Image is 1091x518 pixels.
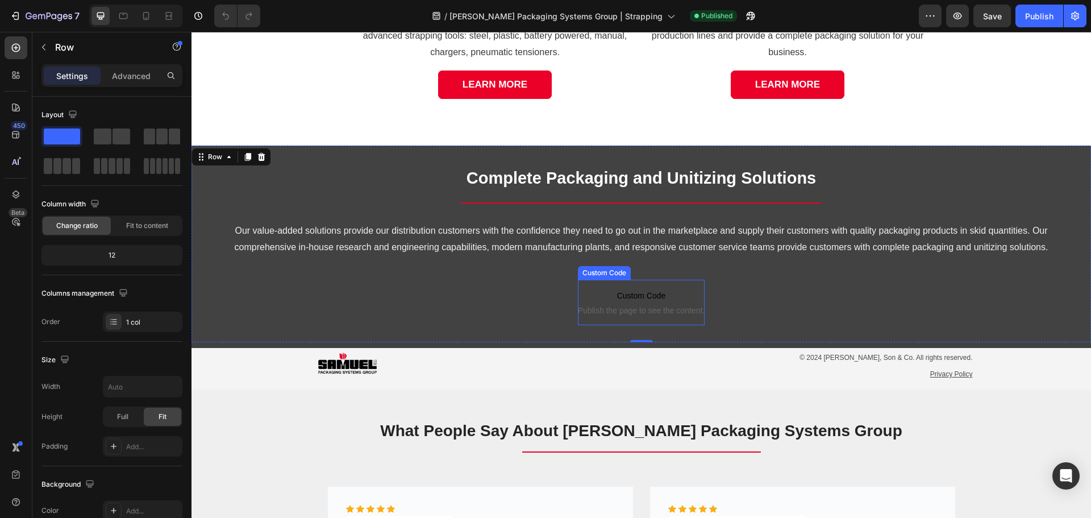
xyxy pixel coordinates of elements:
div: Add... [126,442,180,452]
p: Settings [56,70,88,82]
span: Fit to content [126,221,168,231]
div: Open Intercom Messenger [1052,462,1080,490]
div: Background [41,477,97,492]
img: Alt Image [118,316,194,347]
span: Change ratio [56,221,98,231]
div: Width [41,382,60,392]
a: learn more [247,39,360,67]
span: learn more [271,47,336,58]
span: Full [117,412,128,422]
p: 7 [74,9,80,23]
span: Our value-added solutions provide our distribution customers with the confidence they need to go ... [43,194,857,220]
div: Height [41,412,63,422]
iframe: Design area [191,32,1091,518]
span: Save [983,11,1002,21]
span: learn more [564,47,628,58]
a: Privacy Policy [739,337,781,346]
div: Add... [126,506,180,516]
div: Custom Code [389,236,437,246]
div: Beta [9,208,27,217]
span: Custom Code [386,257,513,271]
button: Publish [1015,5,1063,27]
button: Save [973,5,1011,27]
input: Auto [103,376,182,397]
u: Privacy Policy [739,338,781,346]
span: [PERSON_NAME] Packaging Systems Group | Strapping [449,10,663,22]
div: Undo/Redo [214,5,260,27]
div: Padding [41,441,68,451]
div: Layout [41,107,80,123]
span: Would Highly Recommend [478,484,614,496]
button: 7 [5,5,85,27]
div: Row [14,120,33,130]
span: © 2024 [PERSON_NAME], Son & Co. All rights reserved. [608,322,781,330]
span: Publish the page to see the content. [386,273,513,284]
div: 12 [44,247,180,263]
strong: Complete Packaging and Unitizing Solutions [275,137,625,155]
div: Size [41,353,72,368]
p: Advanced [112,70,151,82]
div: Columns management [41,286,130,301]
div: 450 [11,121,27,130]
div: Publish [1025,10,1053,22]
div: 1 col [126,317,180,328]
span: Good Shipping guys [156,484,261,496]
button: <p><span style="font-size:17px;">learn more</span></p> [539,39,653,67]
span: Fit [159,412,166,422]
div: Color [41,505,59,516]
div: Order [41,317,60,327]
p: Row [55,40,152,54]
span: / [444,10,447,22]
div: Column width [41,197,102,212]
span: What People Say About [PERSON_NAME] Packaging Systems Group [189,390,710,408]
span: Published [701,11,732,21]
